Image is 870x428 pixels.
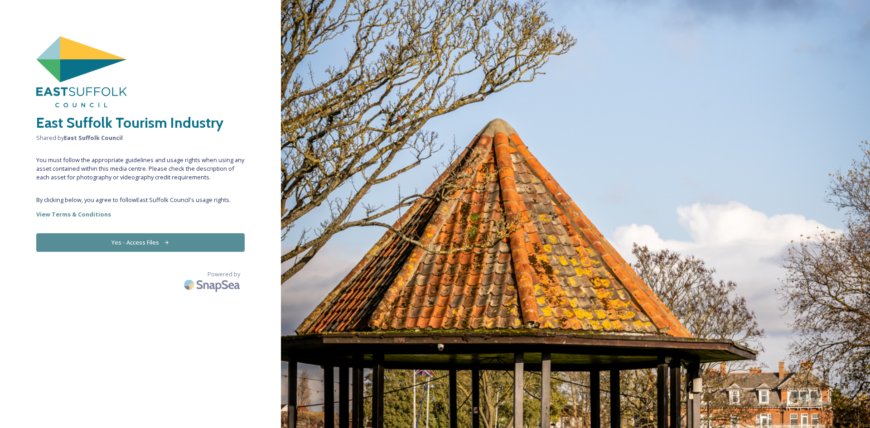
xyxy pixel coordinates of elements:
span: By clicking below, you agree to follow East Suffolk Council 's usage rights. [36,196,245,204]
img: SnapSea Logo [181,274,245,295]
span: You must follow the appropriate guidelines and usage rights when using any asset contained within... [36,156,245,182]
strong: East Suffolk Council [64,134,123,142]
h2: East Suffolk Tourism Industry [36,112,245,134]
span: Powered by [208,270,240,279]
img: East%20Suffolk%20Council.png [36,36,127,107]
button: Yes - Access Files [36,233,245,252]
strong: View Terms & Conditions [36,210,111,218]
a: View Terms & Conditions [36,209,245,220]
span: Shared by [36,134,245,142]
